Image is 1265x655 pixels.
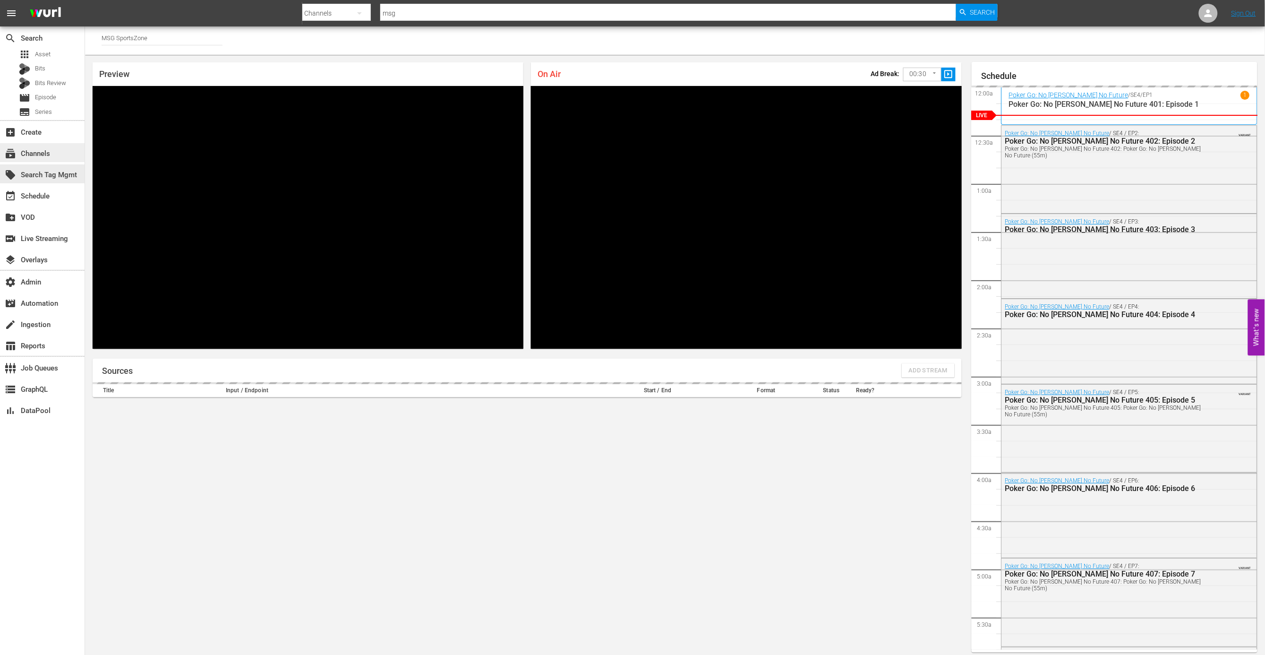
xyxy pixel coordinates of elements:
[5,319,16,330] span: Ingestion
[1143,92,1153,98] p: EP1
[943,69,954,80] span: slideshow_sharp
[35,64,45,73] span: Bits
[592,384,723,397] th: Start / End
[1005,130,1206,159] div: / SE4 / EP2:
[1005,303,1110,310] a: Poker Go: No [PERSON_NAME] No Future
[5,384,16,395] span: GraphQL
[1239,562,1251,569] span: VARIANT
[5,148,16,159] span: Channels
[5,33,16,44] span: Search
[810,384,853,397] th: Status
[1005,563,1206,592] div: / SE4 / EP7:
[5,254,16,266] span: Overlays
[35,50,51,59] span: Asset
[1009,91,1128,99] a: Poker Go: No [PERSON_NAME] No Future
[1244,92,1247,98] p: 1
[19,78,30,89] div: Bits Review
[102,366,133,376] h1: Sources
[1005,130,1110,137] a: Poker Go: No [PERSON_NAME] No Future
[35,93,56,102] span: Episode
[970,4,995,21] span: Search
[538,69,561,79] span: On Air
[1005,405,1206,418] div: Poker Go: No [PERSON_NAME] No Future 405: Poker Go: No [PERSON_NAME] No Future (55m)
[723,384,810,397] th: Format
[1231,9,1256,17] a: Sign Out
[1128,92,1131,98] p: /
[1239,129,1251,137] span: VARIANT
[1005,477,1206,493] div: / SE4 / EP6:
[903,65,942,83] div: 00:30
[5,127,16,138] span: Create
[35,78,66,88] span: Bits Review
[1005,218,1110,225] a: Poker Go: No [PERSON_NAME] No Future
[99,69,129,79] span: Preview
[5,362,16,374] span: Job Queues
[6,8,17,19] span: menu
[5,212,16,223] span: VOD
[223,384,592,397] th: Input / Endpoint
[956,4,998,21] button: Search
[5,340,16,352] span: Reports
[5,169,16,181] span: Search Tag Mgmt
[35,107,52,117] span: Series
[1005,569,1206,578] div: Poker Go: No [PERSON_NAME] No Future 407: Episode 7
[5,190,16,202] span: Schedule
[1009,100,1250,109] p: Poker Go: No [PERSON_NAME] No Future 401: Episode 1
[1131,92,1143,98] p: SE4 /
[1005,578,1206,592] div: Poker Go: No [PERSON_NAME] No Future 407: Poker Go: No [PERSON_NAME] No Future (55m)
[19,92,30,103] span: Episode
[93,384,223,397] th: Title
[1005,477,1110,484] a: Poker Go: No [PERSON_NAME] No Future
[1005,389,1206,418] div: / SE4 / EP5:
[19,106,30,118] span: Series
[19,63,30,75] div: Bits
[1005,218,1206,234] div: / SE4 / EP3:
[1005,389,1110,396] a: Poker Go: No [PERSON_NAME] No Future
[1239,388,1251,396] span: VARIANT
[1005,484,1206,493] div: Poker Go: No [PERSON_NAME] No Future 406: Episode 6
[1005,396,1206,405] div: Poker Go: No [PERSON_NAME] No Future 405: Episode 5
[1248,300,1265,356] button: Open Feedback Widget
[93,86,523,349] div: Video Player
[1005,563,1110,569] a: Poker Go: No [PERSON_NAME] No Future
[19,49,30,60] span: Asset
[1005,310,1206,319] div: Poker Go: No [PERSON_NAME] No Future 404: Episode 4
[531,86,962,349] div: Video Player
[853,384,897,397] th: Ready?
[981,71,1257,81] h1: Schedule
[1005,137,1206,146] div: Poker Go: No [PERSON_NAME] No Future 402: Episode 2
[1005,303,1206,319] div: / SE4 / EP4:
[5,405,16,416] span: DataPool
[871,70,900,78] p: Ad Break:
[1005,146,1206,159] div: Poker Go: No [PERSON_NAME] No Future 402: Poker Go: No [PERSON_NAME] No Future (55m)
[1005,225,1206,234] div: Poker Go: No [PERSON_NAME] No Future 403: Episode 3
[5,233,16,244] span: Live Streaming
[5,298,16,309] span: Automation
[23,2,68,25] img: ans4CAIJ8jUAAAAAAAAAAAAAAAAAAAAAAAAgQb4GAAAAAAAAAAAAAAAAAAAAAAAAJMjXAAAAAAAAAAAAAAAAAAAAAAAAgAT5G...
[5,276,16,288] span: Admin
